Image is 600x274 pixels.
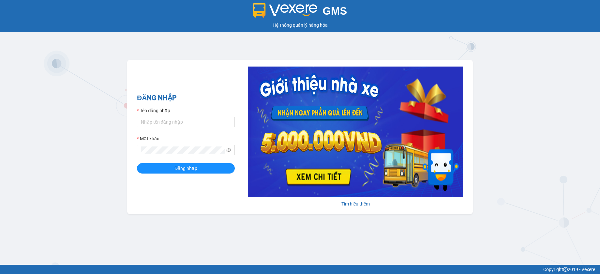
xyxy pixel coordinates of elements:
span: GMS [322,5,347,17]
h2: ĐĂNG NHẬP [137,93,235,103]
label: Tên đăng nhập [137,107,170,114]
div: Hệ thống quản lý hàng hóa [2,22,598,29]
input: Tên đăng nhập [137,117,235,127]
button: Đăng nhập [137,163,235,174]
span: Đăng nhập [174,165,197,172]
span: eye-invisible [226,148,231,152]
a: GMS [253,10,347,15]
label: Mật khẩu [137,135,159,142]
div: Tìm hiểu thêm [248,200,463,207]
img: banner-0 [248,67,463,197]
div: Copyright 2019 - Vexere [5,266,595,273]
input: Mật khẩu [141,146,225,154]
span: copyright [563,267,568,272]
img: logo 2 [253,3,318,18]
